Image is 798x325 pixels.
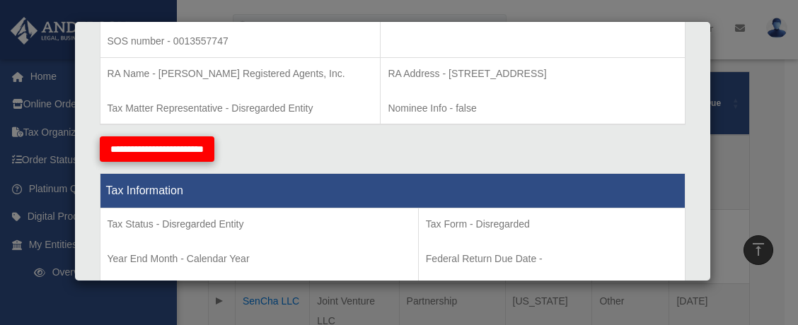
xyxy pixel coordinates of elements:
[426,215,678,233] p: Tax Form - Disregarded
[108,100,374,117] p: Tax Matter Representative - Disregarded Entity
[100,174,685,208] th: Tax Information
[100,208,418,313] td: Tax Period Type - Calendar Year
[108,32,374,50] p: SOS number - 0013557747
[388,100,677,117] p: Nominee Info - false
[426,250,678,268] p: Federal Return Due Date -
[108,65,374,83] p: RA Name - [PERSON_NAME] Registered Agents, Inc.
[108,250,411,268] p: Year End Month - Calendar Year
[108,215,411,233] p: Tax Status - Disregarded Entity
[388,65,677,83] p: RA Address - [STREET_ADDRESS]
